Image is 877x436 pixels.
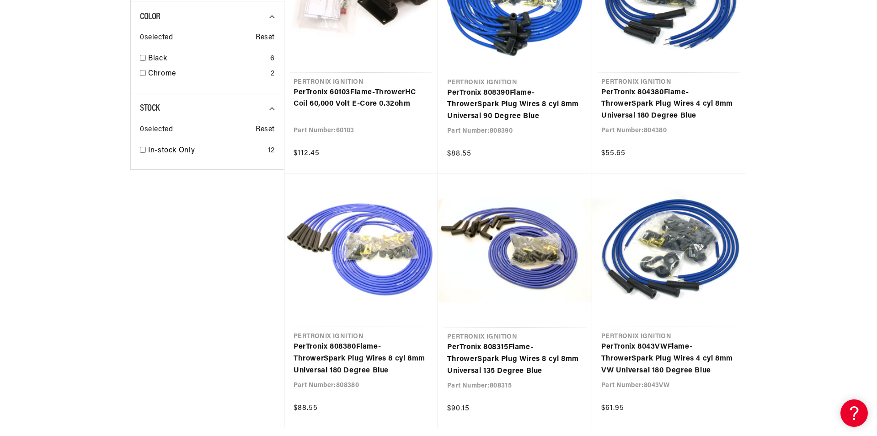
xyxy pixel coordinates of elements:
a: PerTronix 808380Flame-ThrowerSpark Plug Wires 8 cyl 8mm Universal 180 Degree Blue [294,341,429,377]
a: PerTronix 808315Flame-ThrowerSpark Plug Wires 8 cyl 8mm Universal 135 Degree Blue [447,342,583,377]
span: Reset [256,124,275,136]
span: 0 selected [140,32,173,44]
div: 2 [271,68,275,80]
div: 6 [270,53,275,65]
a: Chrome [148,68,267,80]
a: In-stock Only [148,145,264,157]
a: PerTronix 808390Flame-ThrowerSpark Plug Wires 8 cyl 8mm Universal 90 Degree Blue [447,87,583,123]
span: Reset [256,32,275,44]
a: Black [148,53,267,65]
span: 0 selected [140,124,173,136]
a: PerTronix 60103Flame-ThrowerHC Coil 60,000 Volt E-Core 0.32ohm [294,87,429,110]
a: PerTronix 804380Flame-ThrowerSpark Plug Wires 4 cyl 8mm Universal 180 Degree Blue [601,87,737,122]
span: Color [140,12,160,22]
span: Stock [140,104,160,113]
div: 12 [268,145,275,157]
a: PerTronix 8043VWFlame-ThrowerSpark Plug Wires 4 cyl 8mm VW Universal 180 Degree Blue [601,341,737,377]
